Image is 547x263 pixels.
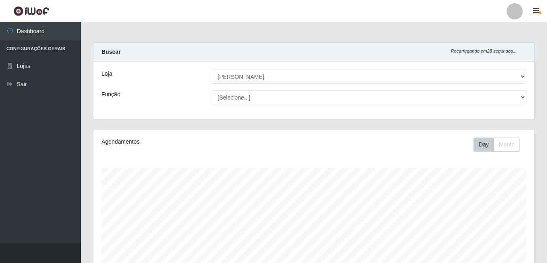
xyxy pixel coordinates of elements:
[494,138,520,152] button: Month
[101,49,120,55] strong: Buscar
[101,138,271,146] div: Agendamentos
[473,138,526,152] div: Toolbar with button groups
[101,70,112,78] label: Loja
[473,138,520,152] div: First group
[13,6,49,16] img: CoreUI Logo
[451,49,517,53] i: Recarregando em 28 segundos...
[473,138,494,152] button: Day
[101,90,120,99] label: Função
